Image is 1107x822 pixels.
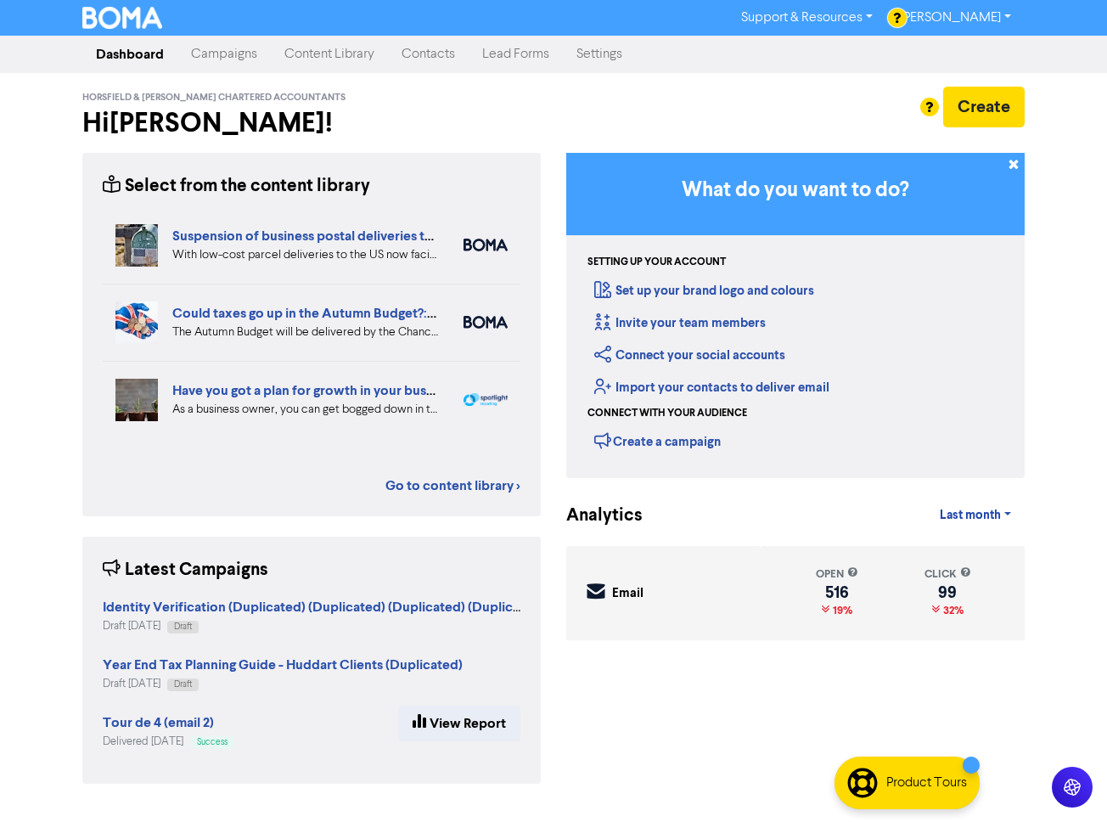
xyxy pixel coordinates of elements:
strong: Year End Tax Planning Guide - Huddart Clients (Duplicated) [103,656,463,673]
span: Success [197,738,228,746]
a: Lead Forms [469,37,563,71]
span: Draft [174,622,192,631]
button: Create [943,87,1025,127]
div: Draft [DATE] [103,676,463,692]
a: Suspension of business postal deliveries to the [GEOGRAPHIC_DATA]: what options do you have? [172,228,770,245]
a: Have you got a plan for growth in your business? [172,382,463,399]
div: As a business owner, you can get bogged down in the demands of day-to-day business. We can help b... [172,401,438,419]
img: BOMA Logo [82,7,162,29]
a: Dashboard [82,37,177,71]
div: The Autumn Budget will be delivered by the Chancellor soon. But what personal and business tax ch... [172,324,438,341]
div: Select from the content library [103,173,370,200]
div: Connect with your audience [587,406,747,421]
a: Support & Resources [728,4,886,31]
div: Setting up your account [587,255,726,270]
div: Draft [DATE] [103,618,520,634]
a: Invite your team members [594,315,766,331]
a: Tour de 4 (email 2) [103,717,214,730]
span: Draft [174,680,192,689]
div: open [816,566,858,583]
a: Go to content library > [385,476,520,496]
a: Contacts [388,37,469,71]
a: Identity Verification (Duplicated) (Duplicated) (Duplicated) (Duplicated) [103,601,545,615]
div: Latest Campaigns [103,557,268,583]
iframe: Chat Widget [1022,740,1107,822]
span: Last month [940,508,1001,523]
a: Content Library [271,37,388,71]
h2: Hi [PERSON_NAME] ! [82,107,541,139]
div: 99 [924,586,971,600]
span: Horsfield & [PERSON_NAME] Chartered Accountants [82,92,346,104]
div: Email [612,584,643,604]
a: [PERSON_NAME] [886,4,1025,31]
div: Analytics [566,503,621,529]
a: Could taxes go up in the Autumn Budget?: How to be ready [172,305,531,322]
div: click [924,566,971,583]
img: spotlight [464,393,508,407]
a: Campaigns [177,37,271,71]
a: Year End Tax Planning Guide - Huddart Clients (Duplicated) [103,659,463,673]
a: View Report [398,706,520,741]
a: Import your contacts to deliver email [594,380,829,396]
div: 516 [816,586,858,600]
span: 19% [829,604,852,617]
div: Create a campaign [594,428,721,453]
strong: Tour de 4 (email 2) [103,714,214,731]
h3: What do you want to do? [592,178,999,203]
div: Delivered [DATE] [103,734,234,750]
div: With low-cost parcel deliveries to the US now facing tariffs, many international postal services ... [172,246,438,264]
a: Last month [926,498,1025,532]
img: boma [464,316,508,329]
a: Connect your social accounts [594,347,785,363]
img: boma [464,239,508,251]
a: Settings [563,37,636,71]
strong: Identity Verification (Duplicated) (Duplicated) (Duplicated) (Duplicated) [103,599,545,616]
span: 32% [940,604,964,617]
a: Set up your brand logo and colours [594,283,814,299]
div: Getting Started in BOMA [566,153,1025,478]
